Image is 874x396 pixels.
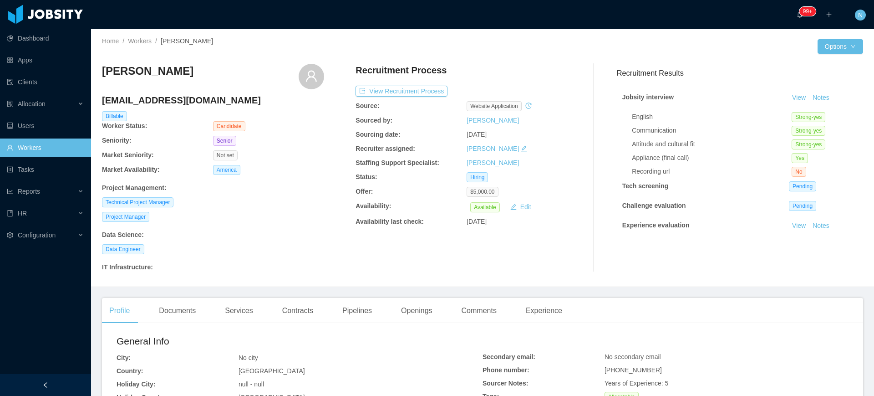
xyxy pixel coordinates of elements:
div: Services [218,298,260,324]
div: Appliance (final call) [632,153,792,163]
div: English [632,112,792,122]
span: No secondary email [605,353,661,360]
a: icon: pie-chartDashboard [7,29,84,47]
a: [PERSON_NAME] [467,159,519,166]
strong: Tech screening [622,182,669,190]
span: / [155,37,157,45]
span: $5,000.00 [467,187,498,197]
span: Candidate [213,121,245,131]
i: icon: edit [521,145,527,152]
span: Billable [102,111,127,121]
h4: Recruitment Process [356,64,447,77]
div: Openings [394,298,440,324]
i: icon: solution [7,101,13,107]
span: / [122,37,124,45]
sup: 1675 [799,7,816,16]
span: Configuration [18,231,56,239]
div: Communication [632,126,792,135]
span: Data Engineer [102,244,144,254]
a: View [789,222,809,229]
a: [PERSON_NAME] [467,117,519,124]
span: [PERSON_NAME] [161,37,213,45]
span: [PHONE_NUMBER] [605,366,662,374]
i: icon: plus [826,11,832,18]
button: icon: editEdit [507,201,535,212]
span: Allocation [18,100,46,108]
i: icon: book [7,210,13,216]
div: Recording url [632,167,792,176]
b: Phone number: [483,366,529,374]
button: Notes [809,93,833,103]
span: Senior [213,136,236,146]
b: IT Infrastructure : [102,263,153,271]
b: Holiday City: [117,381,156,388]
div: Attitude and cultural fit [632,139,792,149]
b: Market Availability: [102,166,160,173]
strong: Experience evaluation [622,221,690,229]
div: Profile [102,298,137,324]
span: Strong-yes [792,112,825,122]
span: [DATE] [467,218,487,225]
b: Recruiter assigned: [356,145,415,152]
div: Comments [454,298,504,324]
span: Reports [18,188,40,195]
a: [PERSON_NAME] [467,145,519,152]
a: icon: appstoreApps [7,51,84,69]
b: Availability last check: [356,218,424,225]
b: Status: [356,173,377,180]
i: icon: line-chart [7,188,13,195]
span: Hiring [467,172,488,182]
button: icon: exportView Recruitment Process [356,86,447,97]
div: Experience [518,298,569,324]
a: icon: robotUsers [7,117,84,135]
b: Offer: [356,188,373,195]
b: Worker Status: [102,122,147,129]
span: No [792,167,806,177]
span: Strong-yes [792,139,825,149]
span: website application [467,101,522,111]
button: Optionsicon: down [818,39,863,54]
i: icon: user [305,70,318,82]
a: Home [102,37,119,45]
strong: Challenge evaluation [622,202,686,209]
b: Country: [117,367,143,375]
b: Secondary email: [483,353,535,360]
div: Pipelines [335,298,379,324]
b: Sourcing date: [356,131,400,138]
div: Contracts [275,298,320,324]
b: Project Management : [102,184,167,191]
i: icon: bell [797,11,803,18]
span: Strong-yes [792,126,825,136]
b: Sourced by: [356,117,392,124]
strong: Jobsity interview [622,93,674,101]
a: icon: exportView Recruitment Process [356,87,447,95]
b: Market Seniority: [102,151,154,159]
span: Years of Experience: 5 [605,380,668,387]
a: icon: userWorkers [7,139,84,157]
a: icon: auditClients [7,73,84,91]
button: Notes [809,221,833,231]
span: Pending [789,181,816,191]
span: Technical Project Manager [102,197,173,207]
span: null - null [239,381,264,388]
b: Staffing Support Specialist: [356,159,439,166]
div: Documents [152,298,203,324]
span: Yes [792,153,808,163]
span: No city [239,354,258,361]
span: Project Manager [102,212,149,222]
span: N [858,10,863,21]
i: icon: setting [7,232,13,238]
a: Workers [128,37,152,45]
h2: General Info [117,334,483,349]
a: icon: profileTasks [7,160,84,179]
b: Availability: [356,202,391,210]
h4: [EMAIL_ADDRESS][DOMAIN_NAME] [102,94,324,107]
h3: [PERSON_NAME] [102,64,193,78]
b: City: [117,354,131,361]
button: Notes [809,242,833,252]
span: Pending [789,201,816,211]
a: View [789,94,809,101]
span: HR [18,210,27,217]
b: Seniority: [102,137,132,144]
b: Source: [356,102,379,109]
